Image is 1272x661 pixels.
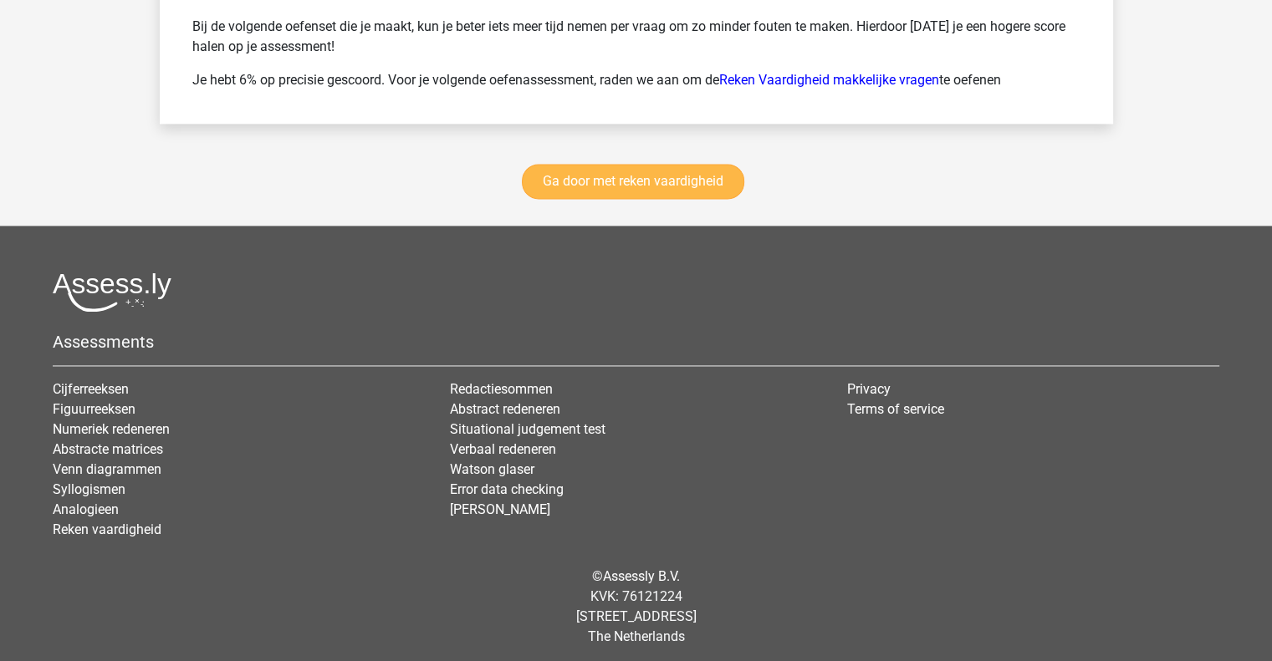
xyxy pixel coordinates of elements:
a: Reken vaardigheid [53,521,161,537]
p: Bij de volgende oefenset die je maakt, kun je beter iets meer tijd nemen per vraag om zo minder f... [192,17,1080,57]
a: Verbaal redeneren [450,441,556,457]
a: Situational judgement test [450,421,605,437]
a: Error data checking [450,481,564,497]
a: Numeriek redeneren [53,421,170,437]
a: Ga door met reken vaardigheid [522,164,744,199]
a: Analogieen [53,501,119,517]
a: Watson glaser [450,461,534,477]
a: Assessly B.V. [603,568,680,584]
a: Terms of service [847,401,944,417]
a: Abstract redeneren [450,401,560,417]
a: Reken Vaardigheid makkelijke vragen [719,72,939,88]
a: Privacy [847,381,891,397]
a: Cijferreeksen [53,381,129,397]
div: © KVK: 76121224 [STREET_ADDRESS] The Netherlands [40,553,1232,660]
a: [PERSON_NAME] [450,501,550,517]
a: Figuurreeksen [53,401,135,417]
h5: Assessments [53,332,1219,352]
a: Abstracte matrices [53,441,163,457]
p: Je hebt 6% op precisie gescoord. Voor je volgende oefenassessment, raden we aan om de te oefenen [192,70,1080,90]
a: Venn diagrammen [53,461,161,477]
a: Syllogismen [53,481,125,497]
a: Redactiesommen [450,381,553,397]
img: Assessly logo [53,272,171,312]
